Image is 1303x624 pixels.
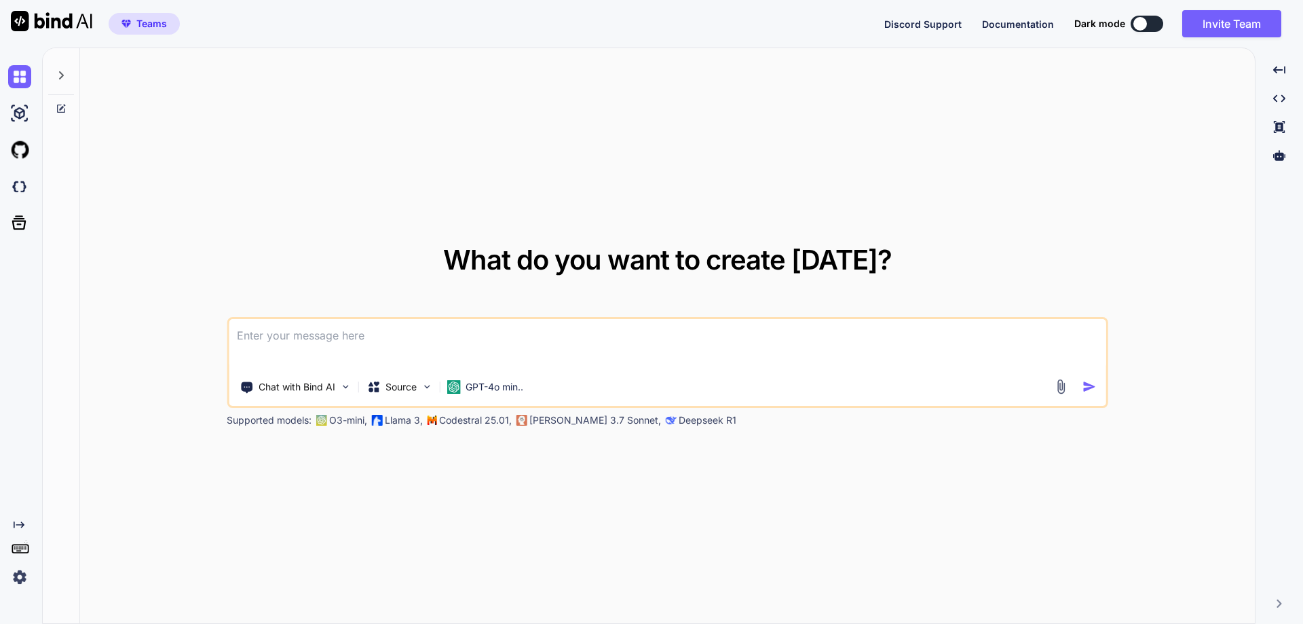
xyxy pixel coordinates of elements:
[529,414,661,427] p: [PERSON_NAME] 3.7 Sonnet,
[136,17,167,31] span: Teams
[8,65,31,88] img: chat
[8,102,31,125] img: ai-studio
[1182,10,1281,37] button: Invite Team
[339,381,351,392] img: Pick Tools
[466,380,523,394] p: GPT-4o min..
[884,18,962,30] span: Discord Support
[884,17,962,31] button: Discord Support
[227,414,311,427] p: Supported models:
[443,243,892,276] span: What do you want to create [DATE]?
[427,416,436,425] img: Mistral-AI
[259,380,335,394] p: Chat with Bind AI
[316,415,326,426] img: GPT-4
[329,414,367,427] p: O3-mini,
[8,139,31,162] img: githubLight
[982,18,1054,30] span: Documentation
[439,414,512,427] p: Codestral 25.01,
[665,415,676,426] img: claude
[11,11,92,31] img: Bind AI
[8,175,31,198] img: darkCloudIdeIcon
[1074,17,1125,31] span: Dark mode
[421,381,432,392] img: Pick Models
[385,414,423,427] p: Llama 3,
[121,20,131,28] img: premium
[982,17,1054,31] button: Documentation
[371,415,382,426] img: Llama2
[385,380,417,394] p: Source
[447,380,460,394] img: GPT-4o mini
[8,566,31,589] img: settings
[1053,379,1069,394] img: attachment
[109,13,180,35] button: premiumTeams
[1082,380,1097,394] img: icon
[679,414,736,427] p: Deepseek R1
[516,415,527,426] img: claude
